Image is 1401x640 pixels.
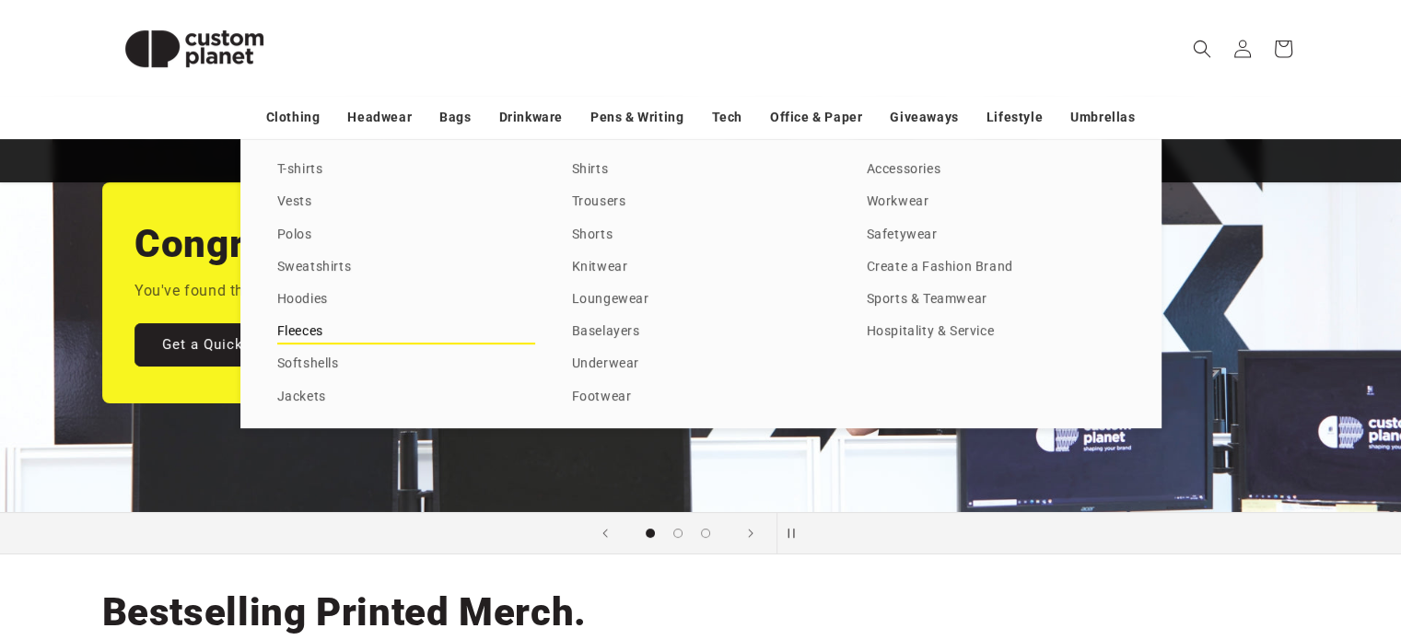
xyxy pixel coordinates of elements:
[266,101,321,134] a: Clothing
[277,255,535,280] a: Sweatshirts
[347,101,412,134] a: Headwear
[1070,101,1135,134] a: Umbrellas
[1182,29,1222,69] summary: Search
[277,157,535,182] a: T-shirts
[572,223,830,248] a: Shorts
[730,513,771,553] button: Next slide
[572,287,830,312] a: Loungewear
[590,101,683,134] a: Pens & Writing
[277,320,535,344] a: Fleeces
[572,352,830,377] a: Underwear
[867,157,1125,182] a: Accessories
[277,385,535,410] a: Jackets
[664,519,692,547] button: Load slide 2 of 3
[499,101,563,134] a: Drinkware
[867,255,1125,280] a: Create a Fashion Brand
[572,157,830,182] a: Shirts
[277,287,535,312] a: Hoodies
[770,101,862,134] a: Office & Paper
[102,588,587,637] h2: Bestselling Printed Merch.
[692,519,719,547] button: Load slide 3 of 3
[776,513,817,553] button: Pause slideshow
[1093,441,1401,640] iframe: Chat Widget
[867,320,1125,344] a: Hospitality & Service
[867,287,1125,312] a: Sports & Teamwear
[277,190,535,215] a: Vests
[572,320,830,344] a: Baselayers
[636,519,664,547] button: Load slide 1 of 3
[585,513,625,553] button: Previous slide
[277,352,535,377] a: Softshells
[867,190,1125,215] a: Workwear
[572,385,830,410] a: Footwear
[867,223,1125,248] a: Safetywear
[439,101,471,134] a: Bags
[572,190,830,215] a: Trousers
[277,223,535,248] a: Polos
[890,101,958,134] a: Giveaways
[987,101,1043,134] a: Lifestyle
[711,101,741,134] a: Tech
[102,7,286,90] img: Custom Planet
[572,255,830,280] a: Knitwear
